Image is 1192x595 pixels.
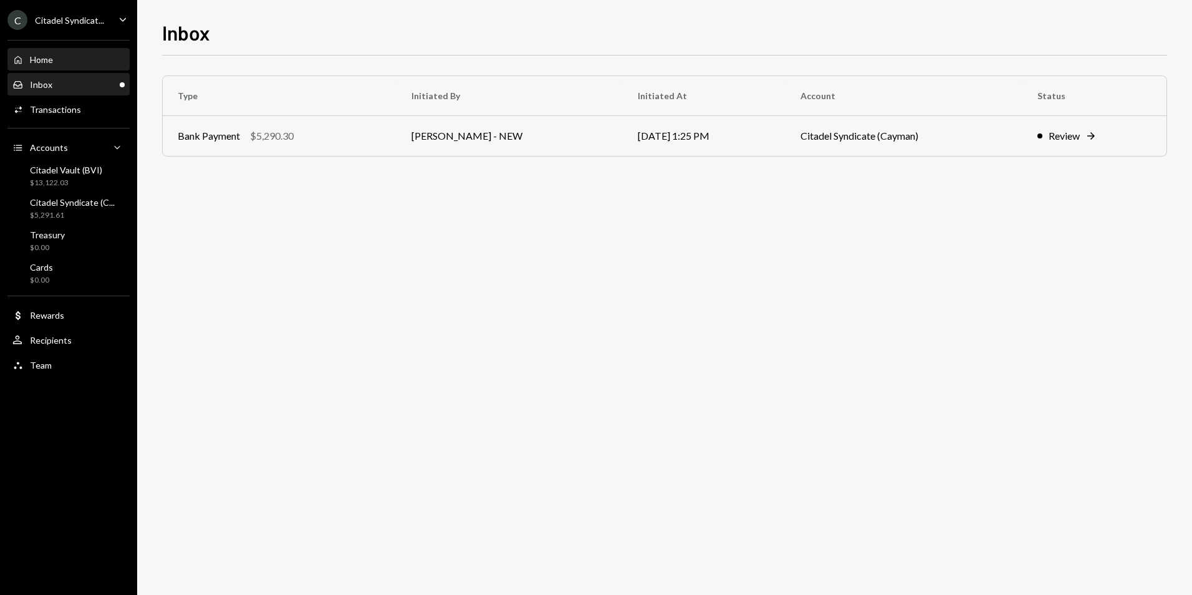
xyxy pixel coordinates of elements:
div: Inbox [30,79,52,90]
div: C [7,10,27,30]
div: Citadel Syndicat... [35,15,104,26]
a: Citadel Syndicate (C...$5,291.61 [7,193,130,223]
a: Rewards [7,304,130,326]
a: Citadel Vault (BVI)$13,122.03 [7,161,130,191]
div: Rewards [30,310,64,321]
div: $13,122.03 [30,178,102,188]
div: Review [1049,128,1080,143]
th: Initiated At [623,76,786,116]
th: Account [786,76,1022,116]
div: Cards [30,262,53,273]
td: [DATE] 1:25 PM [623,116,786,156]
a: Transactions [7,98,130,120]
th: Initiated By [397,76,622,116]
a: Home [7,48,130,70]
div: Home [30,54,53,65]
a: Accounts [7,136,130,158]
a: Recipients [7,329,130,351]
a: Inbox [7,73,130,95]
a: Cards$0.00 [7,258,130,288]
div: Recipients [30,335,72,346]
h1: Inbox [162,20,210,45]
div: Citadel Vault (BVI) [30,165,102,175]
div: $5,291.61 [30,210,115,221]
div: $0.00 [30,243,65,253]
a: Treasury$0.00 [7,226,130,256]
th: Status [1022,76,1166,116]
div: Treasury [30,230,65,240]
div: $5,290.30 [250,128,294,143]
div: Accounts [30,142,68,153]
div: Citadel Syndicate (C... [30,197,115,208]
div: Bank Payment [178,128,240,143]
div: Transactions [30,104,81,115]
th: Type [163,76,397,116]
div: Team [30,360,52,370]
td: [PERSON_NAME] - NEW [397,116,622,156]
td: Citadel Syndicate (Cayman) [786,116,1022,156]
div: $0.00 [30,275,53,286]
a: Team [7,354,130,376]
